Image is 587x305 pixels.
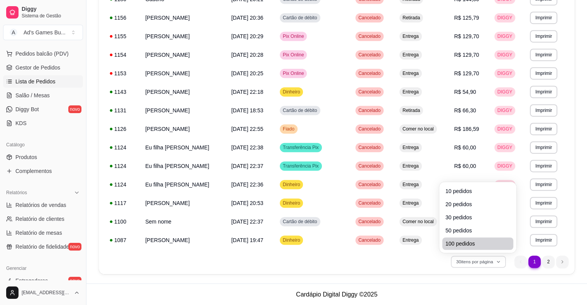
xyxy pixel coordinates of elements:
[140,27,227,46] td: [PERSON_NAME]
[530,141,557,154] button: Imprimir
[22,290,71,296] span: [EMAIL_ADDRESS][DOMAIN_NAME]
[530,49,557,61] button: Imprimir
[15,119,27,127] span: KDS
[357,52,382,58] span: Cancelado
[496,33,514,39] span: DIGGY
[357,70,382,76] span: Cancelado
[401,219,435,225] span: Comer no local
[231,219,263,225] span: [DATE] 22:37
[401,107,421,114] span: Retirada
[15,105,39,113] span: Diggy Bot
[22,6,80,13] span: Diggy
[454,107,476,114] span: R$ 66,30
[357,181,382,188] span: Cancelado
[530,104,557,117] button: Imprimir
[357,144,382,151] span: Cancelado
[401,70,420,76] span: Entrega
[496,107,514,114] span: DIGGY
[15,91,50,99] span: Salão / Mesas
[140,194,227,212] td: [PERSON_NAME]
[496,144,514,151] span: DIGGY
[401,126,435,132] span: Comer no local
[110,14,136,22] div: 1156
[281,107,319,114] span: Cartão de débito
[15,277,48,285] span: Entregadores
[140,175,227,194] td: Eu filha [PERSON_NAME]
[454,126,479,132] span: R$ 186,59
[231,237,263,243] span: [DATE] 19:47
[281,219,319,225] span: Cartão de débito
[231,163,263,169] span: [DATE] 22:37
[231,126,263,132] span: [DATE] 22:55
[442,185,513,250] ul: 30itens por página
[140,138,227,157] td: Eu filha [PERSON_NAME]
[530,234,557,246] button: Imprimir
[110,181,136,188] div: 1124
[401,163,420,169] span: Entrega
[530,86,557,98] button: Imprimir
[140,83,227,101] td: [PERSON_NAME]
[281,33,306,39] span: Pix Online
[496,70,514,76] span: DIGGY
[6,190,27,196] span: Relatórios
[401,33,420,39] span: Entrega
[445,213,510,221] span: 30 pedidos
[530,12,557,24] button: Imprimir
[357,126,382,132] span: Cancelado
[231,107,263,114] span: [DATE] 18:53
[454,70,479,76] span: R$ 129,70
[140,157,227,175] td: Eu filha [PERSON_NAME]
[445,200,510,208] span: 20 pedidos
[528,256,541,268] li: pagination item 1 active
[110,125,136,133] div: 1126
[15,50,69,58] span: Pedidos balcão (PDV)
[542,256,555,268] li: pagination item 2
[530,197,557,209] button: Imprimir
[496,181,514,188] span: DIGGY
[357,89,382,95] span: Cancelado
[110,144,136,151] div: 1124
[281,163,320,169] span: Transferência Pix
[110,236,136,244] div: 1087
[454,163,476,169] span: R$ 60,00
[401,200,420,206] span: Entrega
[496,126,514,132] span: DIGGY
[140,120,227,138] td: [PERSON_NAME]
[110,69,136,77] div: 1153
[530,215,557,228] button: Imprimir
[454,52,479,58] span: R$ 129,70
[530,123,557,135] button: Imprimir
[281,144,320,151] span: Transferência Pix
[110,218,136,225] div: 1100
[401,144,420,151] span: Entrega
[231,144,263,151] span: [DATE] 22:38
[454,33,479,39] span: R$ 129,70
[22,13,80,19] span: Sistema de Gestão
[15,153,37,161] span: Produtos
[281,200,302,206] span: Dinheiro
[530,178,557,191] button: Imprimir
[530,30,557,42] button: Imprimir
[496,163,514,169] span: DIGGY
[530,160,557,172] button: Imprimir
[454,89,476,95] span: R$ 54,90
[3,25,83,40] button: Select a team
[231,70,263,76] span: [DATE] 20:25
[496,52,514,58] span: DIGGY
[110,51,136,59] div: 1154
[110,162,136,170] div: 1124
[231,200,263,206] span: [DATE] 20:53
[530,67,557,80] button: Imprimir
[445,240,510,247] span: 100 pedidos
[15,215,64,223] span: Relatório de clientes
[140,46,227,64] td: [PERSON_NAME]
[110,199,136,207] div: 1117
[15,78,56,85] span: Lista de Pedidos
[15,64,60,71] span: Gestor de Pedidos
[401,237,420,243] span: Entrega
[454,144,476,151] span: R$ 60,00
[357,237,382,243] span: Cancelado
[401,181,420,188] span: Entrega
[445,187,510,195] span: 10 pedidos
[556,256,568,268] li: next page button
